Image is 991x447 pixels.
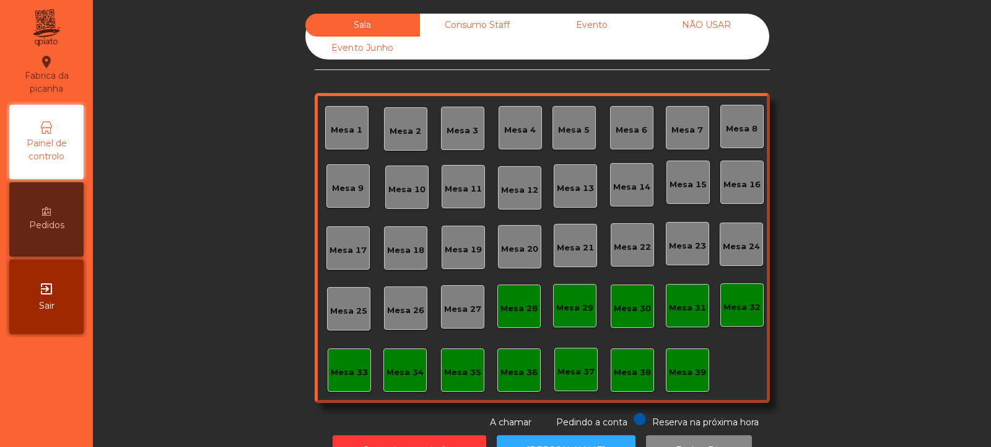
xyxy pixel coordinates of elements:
[388,184,426,196] div: Mesa 10
[504,124,536,136] div: Mesa 4
[330,305,367,317] div: Mesa 25
[39,55,54,69] i: location_on
[332,182,364,195] div: Mesa 9
[490,417,531,428] span: A chamar
[669,302,706,314] div: Mesa 31
[671,124,703,136] div: Mesa 7
[535,14,649,37] div: Evento
[500,303,538,315] div: Mesa 28
[616,124,647,136] div: Mesa 6
[557,366,595,378] div: Mesa 37
[556,417,627,428] span: Pedindo a conta
[669,240,706,252] div: Mesa 23
[557,182,594,195] div: Mesa 13
[387,304,424,317] div: Mesa 26
[614,303,651,315] div: Mesa 30
[444,366,481,379] div: Mesa 35
[557,242,594,254] div: Mesa 21
[614,366,651,379] div: Mesa 38
[652,417,759,428] span: Reserva na próxima hora
[331,124,362,136] div: Mesa 1
[386,366,424,379] div: Mesa 34
[305,37,420,60] div: Evento Junho
[331,366,368,379] div: Mesa 33
[31,6,61,50] img: qpiato
[500,366,538,379] div: Mesa 36
[39,281,54,296] i: exit_to_app
[445,183,482,195] div: Mesa 11
[649,14,764,37] div: NÃO USAR
[669,366,706,379] div: Mesa 39
[445,244,482,256] div: Mesa 19
[447,125,478,137] div: Mesa 3
[387,244,424,257] div: Mesa 18
[305,14,420,37] div: Sala
[390,125,421,138] div: Mesa 2
[558,124,590,136] div: Mesa 5
[723,241,760,253] div: Mesa 24
[723,301,761,314] div: Mesa 32
[501,184,538,197] div: Mesa 12
[723,179,761,191] div: Mesa 16
[29,219,64,232] span: Pedidos
[556,302,593,314] div: Mesa 29
[613,181,650,193] div: Mesa 14
[39,299,55,312] span: Sair
[330,244,367,257] div: Mesa 17
[444,303,481,316] div: Mesa 27
[420,14,535,37] div: Consumo Staff
[10,55,83,95] div: Fabrica da picanha
[12,137,81,163] span: Painel de controlo
[726,123,757,135] div: Mesa 8
[501,243,538,255] div: Mesa 20
[670,179,707,191] div: Mesa 15
[614,241,651,254] div: Mesa 22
